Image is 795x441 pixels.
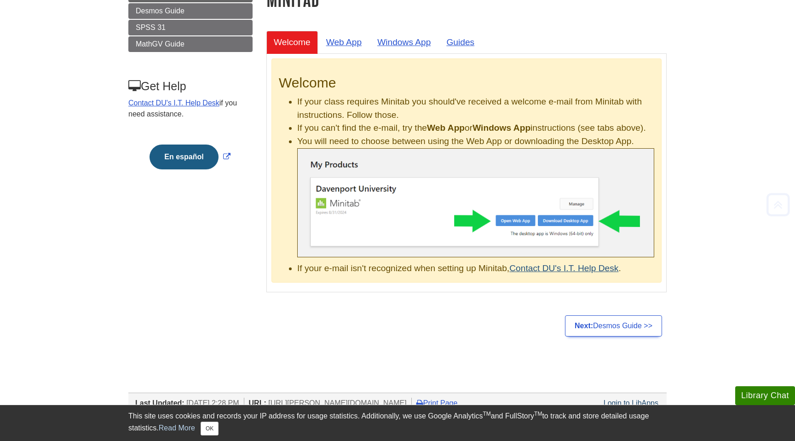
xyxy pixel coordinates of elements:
span: [URL][PERSON_NAME][DOMAIN_NAME] [268,399,407,407]
a: Login to LibApps [604,399,658,407]
a: Welcome [266,31,318,53]
a: Contact DU's I.T. Help Desk [509,263,618,273]
strong: Next: [575,322,593,330]
a: Read More [159,424,195,432]
b: Windows App [472,123,530,133]
span: [DATE] 2:28 PM [186,399,239,407]
li: If your e-mail isn't recognized when setting up Minitab, . [297,262,654,275]
li: If you can't find the e-mail, try the or instructions (see tabs above). [297,122,654,135]
a: Link opens in new window [147,153,232,161]
a: Guides [439,31,482,53]
span: Last Updated: [135,399,184,407]
span: Desmos Guide [136,7,184,15]
sup: TM [483,411,490,417]
a: Desmos Guide [128,3,253,19]
a: Next:Desmos Guide >> [565,315,662,337]
a: Print Page [416,399,458,407]
a: Web App [319,31,369,53]
li: You will need to choose between using the Web App or downloading the Desktop App. [297,135,654,257]
li: If your class requires Minitab you should've received a welcome e-mail from Minitab with instruct... [297,95,654,122]
span: MathGV Guide [136,40,184,48]
h3: Get Help [128,80,252,93]
h2: Welcome [279,75,654,91]
a: MathGV Guide [128,36,253,52]
a: Windows App [370,31,438,53]
div: This site uses cookies and records your IP address for usage statistics. Additionally, we use Goo... [128,411,667,435]
span: URL: [249,399,266,407]
button: Library Chat [735,386,795,405]
img: Minitab .exe file finished downloaded [297,148,654,257]
i: Print Page [416,399,423,406]
p: if you need assistance. [128,98,252,120]
a: Contact DU's I.T. Help Desk [128,99,219,107]
a: SPSS 31 [128,20,253,35]
sup: TM [534,411,542,417]
a: Back to Top [763,198,793,211]
button: Close [201,422,219,435]
button: En español [150,145,218,169]
span: SPSS 31 [136,23,166,31]
b: Web App [427,123,465,133]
